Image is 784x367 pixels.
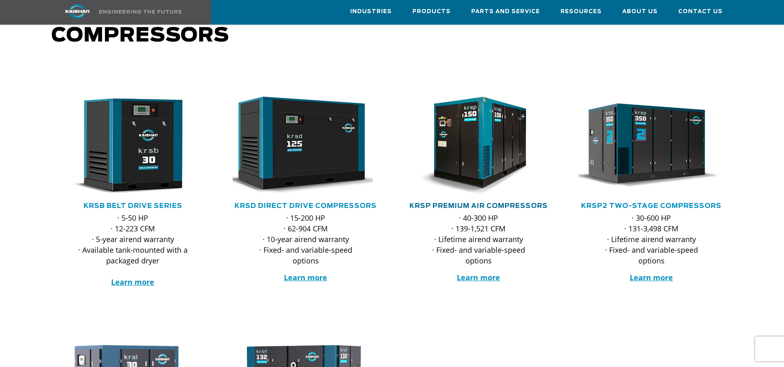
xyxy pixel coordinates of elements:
div: krsd125 [233,97,379,195]
img: krsp350 [572,97,719,195]
span: Parts and Service [471,7,540,16]
img: kaishan logo [47,4,108,18]
a: Products [412,0,451,23]
a: Industries [350,0,392,23]
span: About Us [622,7,658,16]
span: Contact Us [678,7,723,16]
p: · 15-200 HP · 62-904 CFM · 10-year airend warranty · Fixed- and variable-speed options [249,212,363,266]
a: KRSP Premium Air Compressors [409,203,548,209]
a: Learn more [284,272,327,282]
a: Learn more [457,272,500,282]
a: Contact Us [678,0,723,23]
img: krsb30 [54,97,200,195]
p: · 40-300 HP · 139-1,521 CFM · Lifetime airend warranty · Fixed- and variable-speed options [422,212,535,266]
div: krsp350 [578,97,725,195]
a: Resources [561,0,602,23]
p: · 30-600 HP · 131-3,498 CFM · Lifetime airend warranty · Fixed- and variable-speed options [595,212,708,266]
a: KRSB Belt Drive Series [84,203,182,209]
span: Industries [350,7,392,16]
div: krsp150 [405,97,552,195]
span: Products [412,7,451,16]
div: krsb30 [60,97,206,195]
span: Resources [561,7,602,16]
a: Learn more [630,272,673,282]
img: krsp150 [399,97,546,195]
img: Engineering the future [99,10,181,14]
img: krsd125 [226,97,373,195]
a: About Us [622,0,658,23]
a: KRSP2 Two-Stage Compressors [581,203,721,209]
a: Learn more [111,277,154,287]
a: Parts and Service [471,0,540,23]
p: · 5-50 HP · 12-223 CFM · 5-year airend warranty · Available tank-mounted with a packaged dryer [76,212,190,287]
a: KRSD Direct Drive Compressors [235,203,377,209]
